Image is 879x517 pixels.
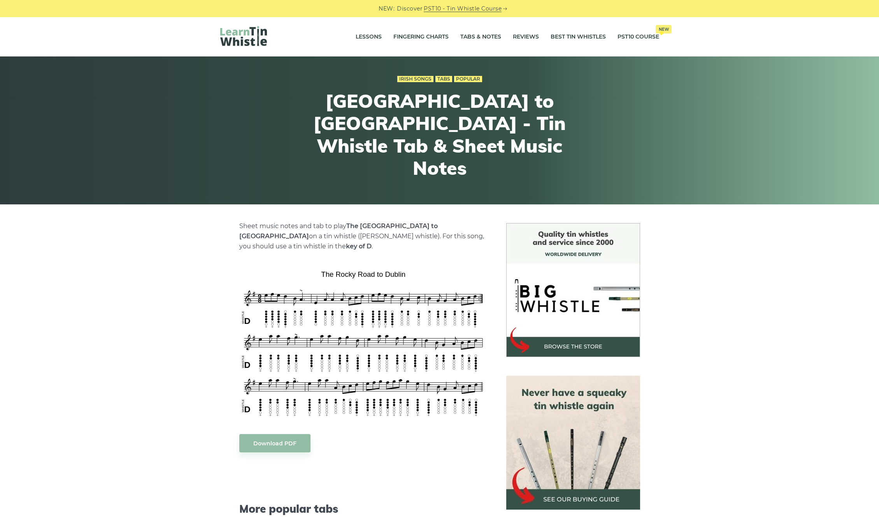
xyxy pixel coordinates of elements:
[506,376,640,510] img: tin whistle buying guide
[239,434,311,452] a: Download PDF
[551,27,606,47] a: Best Tin Whistles
[513,27,539,47] a: Reviews
[220,26,267,46] img: LearnTinWhistle.com
[356,27,382,47] a: Lessons
[454,76,482,82] a: Popular
[397,76,433,82] a: Irish Songs
[393,27,449,47] a: Fingering Charts
[297,90,583,179] h1: [GEOGRAPHIC_DATA] to [GEOGRAPHIC_DATA] - Tin Whistle Tab & Sheet Music Notes
[618,27,659,47] a: PST10 CourseNew
[506,223,640,357] img: BigWhistle Tin Whistle Store
[435,76,452,82] a: Tabs
[239,267,488,419] img: The Rocky Road to Dublin Tin Whistle Tabs & Sheet Music
[239,221,488,251] p: Sheet music notes and tab to play on a tin whistle ([PERSON_NAME] whistle). For this song, you sh...
[239,502,488,515] span: More popular tabs
[460,27,501,47] a: Tabs & Notes
[656,25,672,33] span: New
[346,243,372,250] strong: key of D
